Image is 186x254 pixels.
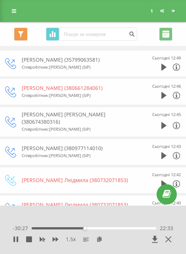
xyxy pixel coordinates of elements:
[160,225,173,232] span: 22:33
[152,143,181,150] div: Сьогодні 12:43
[22,145,133,152] div: [PERSON_NAME] (380977114010)
[152,83,181,90] div: Сьогодні 12:46
[152,54,181,62] div: Сьогодні 12:49
[22,84,133,92] div: [PERSON_NAME] (380661284061)
[59,28,137,41] input: Пошук за номером
[66,236,76,243] span: 1.5 x
[22,152,133,159] div: Співробітник : [PERSON_NAME] (SIP)
[22,56,133,63] div: [PERSON_NAME] (35799063581)
[22,63,133,71] div: Співробітник : [PERSON_NAME] (SIP)
[152,199,181,207] div: Сьогодні 12:40
[22,111,133,126] div: [PERSON_NAME] [PERSON_NAME] (380674380316)
[22,177,133,184] div: [PERSON_NAME] Людмила (380732071853)
[152,111,181,118] div: Сьогодні 12:45
[13,225,32,232] span: - 30:27
[22,92,133,99] div: Співробітник : [PERSON_NAME] (SIP)
[22,126,133,133] div: Співробітник : [PERSON_NAME] (SIP)
[83,227,86,230] div: Accessibility label
[22,201,133,208] div: [PERSON_NAME] Людмила (380732071853)
[152,171,181,178] div: Сьогодні 12:42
